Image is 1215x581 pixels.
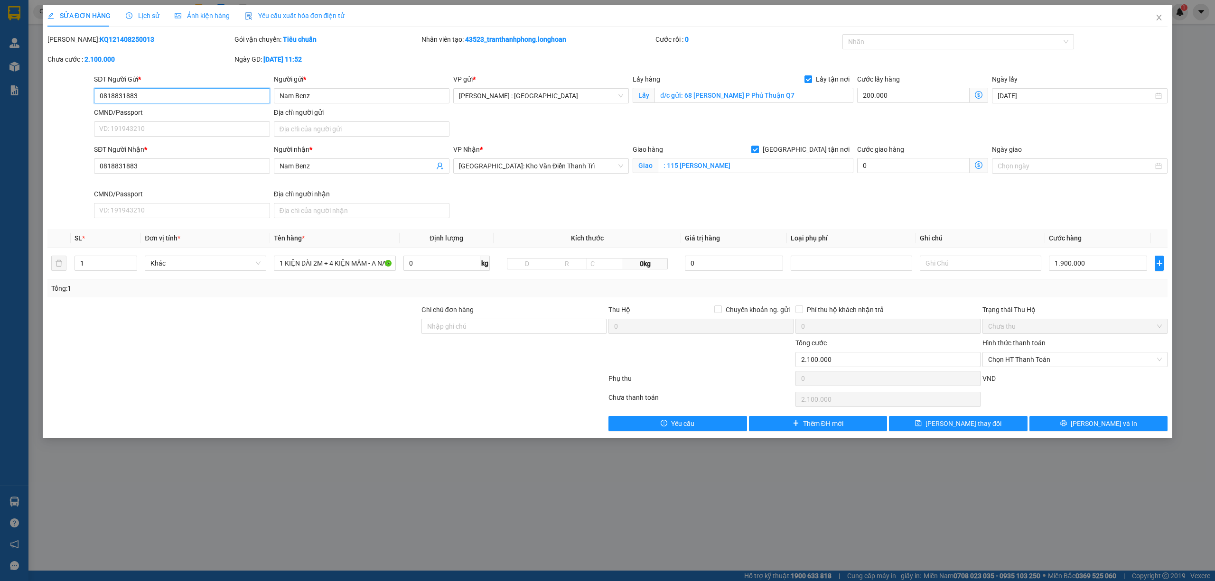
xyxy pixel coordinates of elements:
[795,339,827,347] span: Tổng cước
[547,258,587,269] input: R
[988,319,1162,333] span: Chưa thu
[274,121,449,137] input: Địa chỉ của người gửi
[234,54,420,65] div: Ngày GD:
[655,34,841,45] div: Cước rồi :
[421,306,474,314] label: Ghi chú đơn hàng
[263,55,302,63] b: [DATE] 11:52
[685,234,720,242] span: Giá trị hàng
[857,146,904,153] label: Cước giao hàng
[722,304,794,315] span: Chuyển khoản ng. gửi
[94,74,270,84] div: SĐT Người Gửi
[998,91,1153,101] input: Ngày lấy
[925,418,1001,429] span: [PERSON_NAME] thay đổi
[47,12,54,19] span: edit
[608,416,747,431] button: exclamation-circleYêu cầu
[803,418,843,429] span: Thêm ĐH mới
[459,159,623,173] span: Hà Nội: Kho Văn Điển Thanh Trì
[465,36,566,43] b: 43523_tranthanhphong.longhoan
[430,234,463,242] span: Định lượng
[633,88,654,103] span: Lấy
[453,74,629,84] div: VP gửi
[623,258,668,269] span: 0kg
[421,34,654,45] div: Nhân viên tạo:
[920,256,1041,271] input: Ghi Chú
[654,88,853,103] input: Lấy tận nơi
[94,189,270,199] div: CMND/Passport
[1029,416,1168,431] button: printer[PERSON_NAME] và In
[274,234,305,242] span: Tên hàng
[916,229,1045,248] th: Ghi chú
[274,107,449,118] div: Địa chỉ người gửi
[988,352,1162,367] span: Chọn HT Thanh Toán
[126,12,159,19] span: Lịch sử
[47,34,233,45] div: [PERSON_NAME]:
[507,258,547,269] input: D
[633,146,663,153] span: Giao hàng
[587,258,623,269] input: C
[234,34,420,45] div: Gói vận chuyển:
[571,234,604,242] span: Kích thước
[975,91,982,99] span: dollar-circle
[274,189,449,199] div: Địa chỉ người nhận
[1060,420,1067,427] span: printer
[245,12,345,19] span: Yêu cầu xuất hóa đơn điện tử
[274,144,449,155] div: Người nhận
[1155,256,1164,271] button: plus
[992,146,1022,153] label: Ngày giao
[812,74,853,84] span: Lấy tận nơi
[421,319,607,334] input: Ghi chú đơn hàng
[1155,259,1163,267] span: plus
[94,107,270,118] div: CMND/Passport
[857,158,970,173] input: Cước giao hàng
[889,416,1028,431] button: save[PERSON_NAME] thay đổi
[803,304,888,315] span: Phí thu hộ khách nhận trả
[175,12,181,19] span: picture
[857,88,970,103] input: Cước lấy hàng
[793,420,799,427] span: plus
[150,256,261,270] span: Khác
[607,373,794,390] div: Phụ thu
[51,283,468,294] div: Tổng: 1
[75,234,82,242] span: SL
[453,146,480,153] span: VP Nhận
[1071,418,1137,429] span: [PERSON_NAME] và In
[685,36,689,43] b: 0
[658,158,853,173] input: Giao tận nơi
[274,256,395,271] input: VD: Bàn, Ghế
[633,158,658,173] span: Giao
[1146,5,1172,31] button: Close
[607,392,794,409] div: Chưa thanh toán
[982,304,1168,315] div: Trạng thái Thu Hộ
[759,144,853,155] span: [GEOGRAPHIC_DATA] tận nơi
[671,418,694,429] span: Yêu cầu
[145,234,180,242] span: Đơn vị tính
[436,162,444,170] span: user-add
[661,420,667,427] span: exclamation-circle
[992,75,1018,83] label: Ngày lấy
[84,55,115,63] b: 2.100.000
[274,74,449,84] div: Người gửi
[245,12,252,20] img: icon
[94,144,270,155] div: SĐT Người Nhận
[274,203,449,218] input: Địa chỉ của người nhận
[126,12,132,19] span: clock-circle
[459,89,623,103] span: Hồ Chí Minh : Kho Quận 12
[857,75,900,83] label: Cước lấy hàng
[787,229,916,248] th: Loại phụ phí
[982,339,1046,347] label: Hình thức thanh toán
[998,161,1153,171] input: Ngày giao
[982,375,996,382] span: VND
[283,36,317,43] b: Tiêu chuẩn
[975,161,982,169] span: dollar-circle
[608,306,630,314] span: Thu Hộ
[749,416,888,431] button: plusThêm ĐH mới
[100,36,154,43] b: KQ121408250013
[915,420,922,427] span: save
[47,12,111,19] span: SỬA ĐƠN HÀNG
[175,12,230,19] span: Ảnh kiện hàng
[480,256,490,271] span: kg
[633,75,660,83] span: Lấy hàng
[47,54,233,65] div: Chưa cước :
[1049,234,1082,242] span: Cước hàng
[1155,14,1163,21] span: close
